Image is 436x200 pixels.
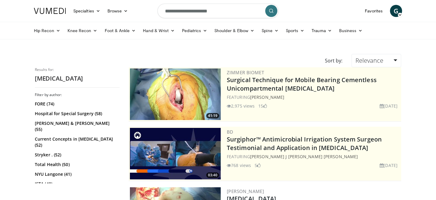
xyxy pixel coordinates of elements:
[130,128,221,179] a: 03:40
[101,25,140,37] a: Foot & Ankle
[211,25,258,37] a: Shoulder & Elbow
[35,120,118,132] a: [PERSON_NAME] & [PERSON_NAME] (55)
[30,25,64,37] a: Hip Recon
[35,92,120,97] h3: Filter by author:
[320,54,347,67] div: Sort by:
[282,25,308,37] a: Sports
[35,171,118,177] a: NYU Langone (41)
[355,56,383,65] span: Relevance
[227,103,255,109] li: 2,975 views
[255,162,261,168] li: 5
[35,162,118,168] a: Total Health (50)
[258,103,267,109] li: 15
[35,67,120,72] p: Results for:
[206,113,219,118] span: 41:19
[35,101,118,107] a: FORE (74)
[139,25,178,37] a: Hand & Wrist
[64,25,101,37] a: Knee Recon
[250,94,284,100] a: [PERSON_NAME]
[390,5,402,17] a: G
[227,129,233,135] a: BD
[34,8,66,14] img: VuMedi Logo
[35,111,118,117] a: Hospital for Special Surgery (58)
[35,75,120,82] h2: [MEDICAL_DATA]
[130,68,221,120] a: 41:19
[335,25,366,37] a: Business
[227,94,400,100] div: FEATURING
[361,5,386,17] a: Favorites
[352,54,401,67] a: Relevance
[227,135,382,152] a: Surgiphor™ Antimicrobial Irrigation System Surgeon Testimonial and Application in [MEDICAL_DATA]
[157,4,279,18] input: Search topics, interventions
[258,25,282,37] a: Spine
[35,136,118,148] a: Current Concepts in [MEDICAL_DATA] (52)
[104,5,132,17] a: Browse
[380,162,398,168] li: [DATE]
[250,154,358,159] a: [PERSON_NAME] J [PERSON_NAME] [PERSON_NAME]
[35,152,118,158] a: Stryker . (52)
[227,69,264,75] a: Zimmer Biomet
[130,128,221,179] img: 70422da6-974a-44ac-bf9d-78c82a89d891.300x170_q85_crop-smart_upscale.jpg
[227,162,251,168] li: 768 views
[206,172,219,178] span: 03:40
[308,25,335,37] a: Trauma
[227,76,377,92] a: Surgical Technique for Mobile Bearing Cementless Unicompartmental [MEDICAL_DATA]
[130,68,221,120] img: e9ed289e-2b85-4599-8337-2e2b4fe0f32a.300x170_q85_crop-smart_upscale.jpg
[35,181,118,187] a: ISTA (40)
[70,5,104,17] a: Specialties
[227,188,264,194] a: [PERSON_NAME]
[227,153,400,160] div: FEATURING
[380,103,398,109] li: [DATE]
[178,25,211,37] a: Pediatrics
